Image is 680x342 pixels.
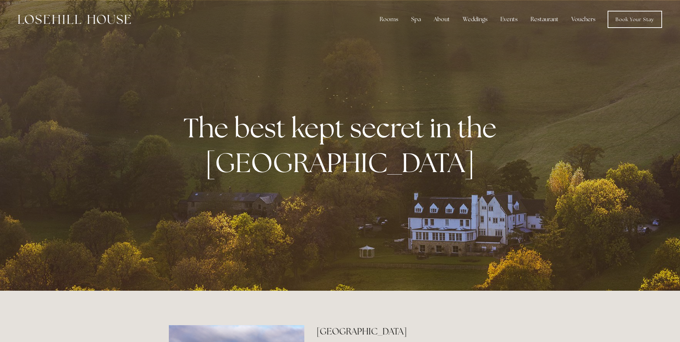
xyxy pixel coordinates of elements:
[566,12,601,27] a: Vouchers
[428,12,456,27] div: About
[18,15,131,24] img: Losehill House
[374,12,404,27] div: Rooms
[525,12,564,27] div: Restaurant
[495,12,523,27] div: Events
[405,12,427,27] div: Spa
[457,12,493,27] div: Weddings
[317,325,511,338] h2: [GEOGRAPHIC_DATA]
[184,110,502,180] strong: The best kept secret in the [GEOGRAPHIC_DATA]
[608,11,662,28] a: Book Your Stay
